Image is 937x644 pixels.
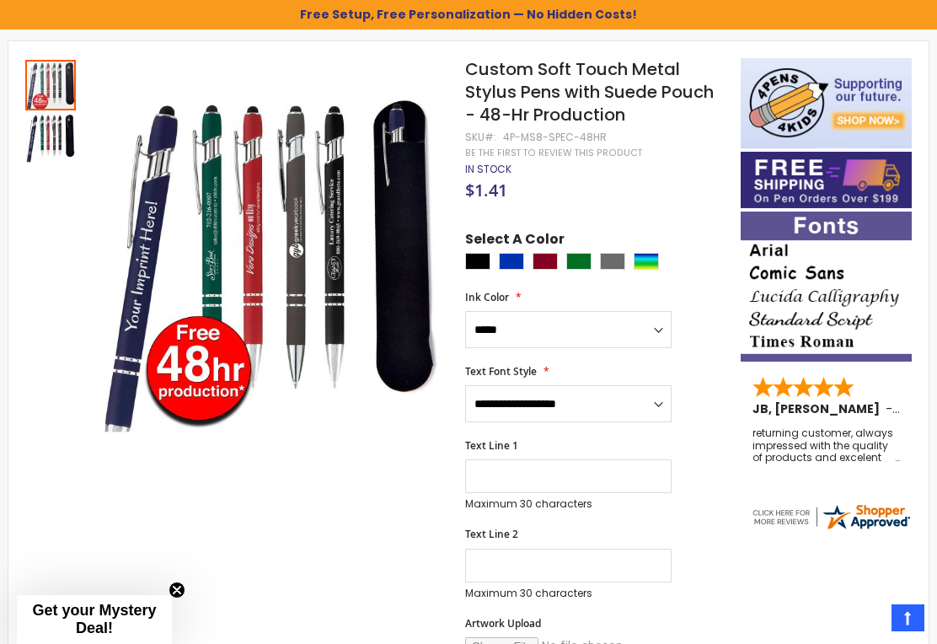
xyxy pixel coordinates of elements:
img: 4pens 4 kids [741,58,912,148]
span: In stock [465,162,511,176]
a: Top [891,604,924,631]
span: Custom Soft Touch Metal Stylus Pens with Suede Pouch - 48-Hr Production [465,57,714,126]
div: Blue [499,253,524,270]
a: 4pens.com certificate URL [750,521,912,535]
div: Grey [600,253,625,270]
span: Text Line 2 [465,527,518,541]
a: Be the first to review this product [465,147,642,159]
p: Maximum 30 characters [465,497,672,511]
strong: SKU [465,130,496,144]
div: 4P-MS8-SPEC-48HR [503,131,607,144]
img: 4pens.com widget logo [750,502,912,532]
div: Get your Mystery Deal!Close teaser [17,595,172,644]
div: returning customer, always impressed with the quality of products and excelent service, will retu... [752,427,900,464]
img: Custom Soft Touch Metal Stylus Pens with Suede Pouch - 48-Hr Production [25,112,76,163]
span: Artwork Upload [465,616,541,631]
img: font-personalization-examples [741,212,912,362]
img: Free shipping on orders over $199 [741,152,912,208]
span: $1.41 [465,179,507,201]
div: Availability [465,163,511,176]
span: Select A Color [465,230,565,253]
img: Custom Soft Touch Metal Stylus Pens with Suede Pouch - 48-Hr Production [94,82,444,432]
span: Get your Mystery Deal! [32,602,156,636]
div: Black [465,253,490,270]
p: Maximum 30 characters [465,587,672,600]
div: Custom Soft Touch Metal Stylus Pens with Suede Pouch - 48-Hr Production [25,58,78,110]
div: Custom Soft Touch Metal Stylus Pens with Suede Pouch - 48-Hr Production [25,110,76,163]
span: JB, [PERSON_NAME] [752,400,886,417]
div: Assorted [634,253,659,270]
div: Green [566,253,592,270]
div: Burgundy [533,253,558,270]
span: Text Line 1 [465,438,518,453]
button: Close teaser [169,582,185,598]
span: Ink Color [465,290,509,304]
span: Text Font Style [465,364,537,378]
